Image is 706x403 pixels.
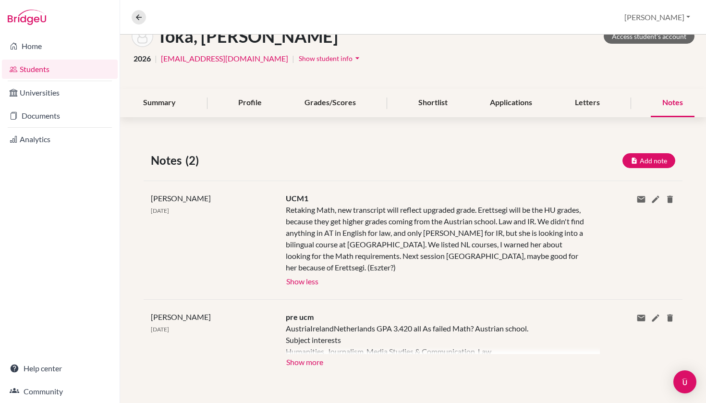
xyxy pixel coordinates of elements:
div: AustriaIrelandNetherlands GPA 3.420 all As failed Math? Austrian school. Subject interests Humani... [286,323,586,354]
span: [PERSON_NAME] [151,312,211,321]
a: Analytics [2,130,118,149]
button: Show less [286,273,319,288]
a: Help center [2,359,118,378]
div: Applications [478,89,544,117]
span: UCM1 [286,194,308,203]
div: Retaking Math, new transcript will reflect upgraded grade. Erettsegi will be the HU grades, becau... [286,204,586,273]
div: Summary [132,89,187,117]
span: pre ucm [286,312,314,321]
div: Profile [227,89,273,117]
img: Zsófi Tóka's avatar [132,25,153,47]
span: Show student info [299,54,353,62]
a: Universities [2,83,118,102]
span: | [292,53,294,64]
span: [PERSON_NAME] [151,194,211,203]
h1: Tóka, [PERSON_NAME] [157,26,338,47]
i: arrow_drop_down [353,53,362,63]
button: Show student infoarrow_drop_down [298,51,363,66]
div: Shortlist [407,89,459,117]
span: | [155,53,157,64]
div: Open Intercom Messenger [673,370,696,393]
button: [PERSON_NAME] [620,8,694,26]
a: Community [2,382,118,401]
a: Students [2,60,118,79]
span: (2) [185,152,203,169]
button: Add note [622,153,675,168]
button: Show more [286,354,324,368]
span: [DATE] [151,207,169,214]
span: Notes [151,152,185,169]
div: Notes [651,89,694,117]
a: Access student's account [604,29,694,44]
a: Documents [2,106,118,125]
img: Bridge-U [8,10,46,25]
a: Home [2,37,118,56]
div: Letters [563,89,611,117]
div: Grades/Scores [293,89,367,117]
span: 2026 [134,53,151,64]
span: [DATE] [151,326,169,333]
a: [EMAIL_ADDRESS][DOMAIN_NAME] [161,53,288,64]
